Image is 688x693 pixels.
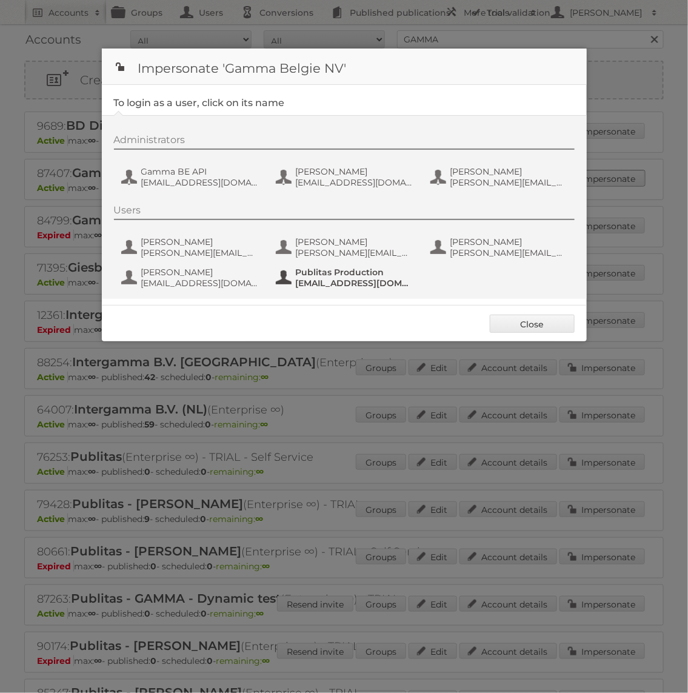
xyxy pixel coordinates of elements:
[296,278,413,289] span: [EMAIL_ADDRESS][DOMAIN_NAME]
[296,267,413,278] span: Publitas Production
[114,97,285,109] legend: To login as a user, click on its name
[102,49,587,85] h1: Impersonate 'Gamma Belgie NV'
[275,235,417,259] button: [PERSON_NAME] [PERSON_NAME][EMAIL_ADDRESS][DOMAIN_NAME]
[296,166,413,177] span: [PERSON_NAME]
[141,267,259,278] span: [PERSON_NAME]
[450,236,568,247] span: [PERSON_NAME]
[120,266,262,290] button: [PERSON_NAME] [EMAIL_ADDRESS][DOMAIN_NAME]
[275,266,417,290] button: Publitas Production [EMAIL_ADDRESS][DOMAIN_NAME]
[296,177,413,188] span: [EMAIL_ADDRESS][DOMAIN_NAME]
[120,235,262,259] button: [PERSON_NAME] [PERSON_NAME][EMAIL_ADDRESS][DOMAIN_NAME]
[429,165,572,189] button: [PERSON_NAME] [PERSON_NAME][EMAIL_ADDRESS][DOMAIN_NAME]
[429,235,572,259] button: [PERSON_NAME] [PERSON_NAME][EMAIL_ADDRESS][DOMAIN_NAME]
[114,134,575,150] div: Administrators
[490,315,575,333] a: Close
[296,247,413,258] span: [PERSON_NAME][EMAIL_ADDRESS][DOMAIN_NAME]
[275,165,417,189] button: [PERSON_NAME] [EMAIL_ADDRESS][DOMAIN_NAME]
[141,177,259,188] span: [EMAIL_ADDRESS][DOMAIN_NAME]
[141,166,259,177] span: Gamma BE API
[450,166,568,177] span: [PERSON_NAME]
[120,165,262,189] button: Gamma BE API [EMAIL_ADDRESS][DOMAIN_NAME]
[114,204,575,220] div: Users
[450,177,568,188] span: [PERSON_NAME][EMAIL_ADDRESS][DOMAIN_NAME]
[141,247,259,258] span: [PERSON_NAME][EMAIL_ADDRESS][DOMAIN_NAME]
[450,247,568,258] span: [PERSON_NAME][EMAIL_ADDRESS][DOMAIN_NAME]
[141,236,259,247] span: [PERSON_NAME]
[141,278,259,289] span: [EMAIL_ADDRESS][DOMAIN_NAME]
[296,236,413,247] span: [PERSON_NAME]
